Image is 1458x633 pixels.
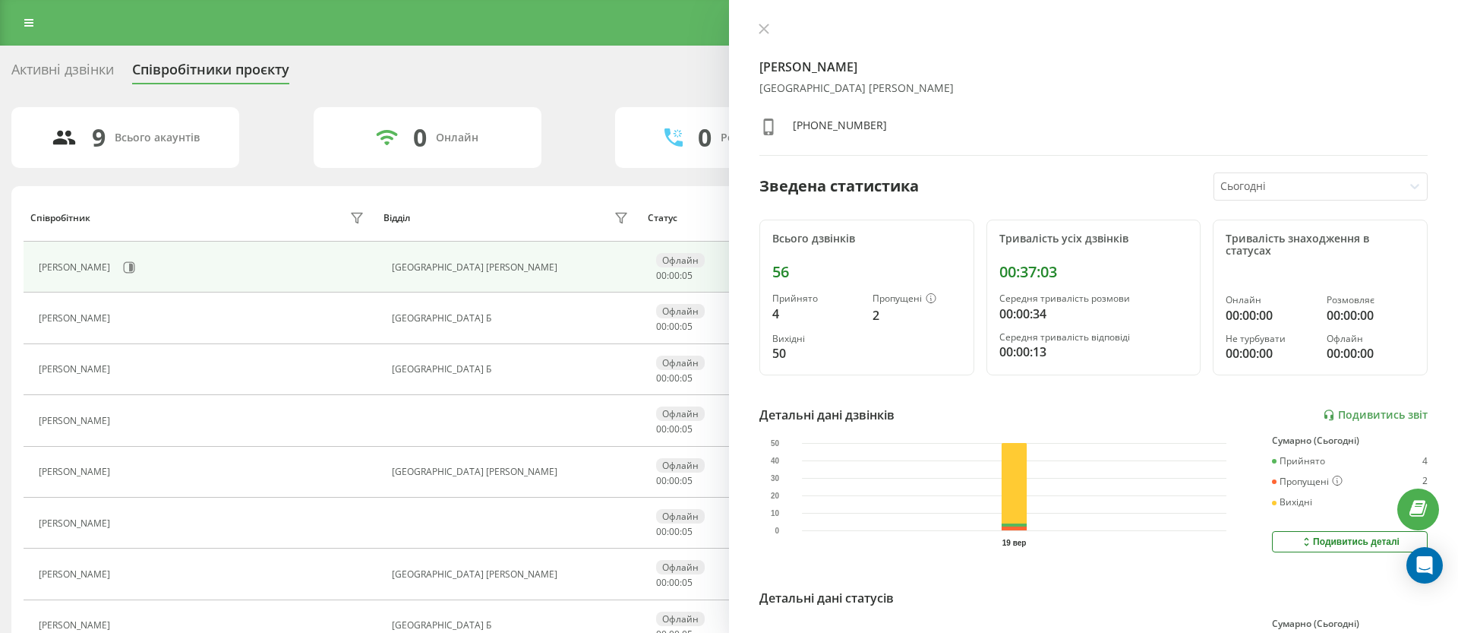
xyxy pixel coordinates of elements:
a: Подивитись звіт [1323,409,1428,422]
div: Офлайн [656,612,705,626]
span: 05 [682,525,693,538]
div: [PERSON_NAME] [39,569,114,580]
div: Офлайн [656,407,705,421]
div: Сумарно (Сьогодні) [1272,619,1428,629]
div: Тривалість усіх дзвінків [999,233,1188,245]
span: 00 [669,576,680,589]
text: 0 [775,527,780,535]
div: [PHONE_NUMBER] [793,118,887,140]
div: [GEOGRAPHIC_DATA] [PERSON_NAME] [759,82,1428,95]
text: 10 [771,509,780,517]
div: 00:00:00 [1226,344,1314,362]
span: 00 [656,320,667,333]
button: Подивитись деталі [1272,531,1428,552]
div: Офлайн [656,509,705,524]
span: 00 [669,372,680,385]
span: 00 [656,269,667,282]
span: 05 [682,423,693,435]
div: Тривалість знаходження в статусах [1226,233,1415,258]
span: 00 [669,525,680,538]
text: 19 вер [1002,539,1027,547]
text: 40 [771,457,780,465]
div: : : [656,373,693,384]
span: 05 [682,372,693,385]
span: 05 [682,320,693,333]
span: 00 [669,423,680,435]
div: Не турбувати [1226,334,1314,344]
div: [GEOGRAPHIC_DATA] Б [392,313,633,324]
div: 00:00:00 [1226,306,1314,324]
div: 00:00:00 [1327,306,1415,324]
div: Сумарно (Сьогодні) [1272,435,1428,446]
text: 20 [771,492,780,500]
div: Пропущені [873,293,961,305]
div: [PERSON_NAME] [39,620,114,631]
div: 9 [92,123,106,152]
div: Подивитись деталі [1300,536,1400,548]
div: [GEOGRAPHIC_DATA] Б [392,364,633,375]
div: Всього дзвінків [772,233,961,245]
div: : : [656,578,693,588]
div: 00:37:03 [999,263,1188,281]
div: Середня тривалість відповіді [999,332,1188,343]
span: 00 [656,372,667,385]
div: [PERSON_NAME] [39,416,114,426]
div: 0 [413,123,427,152]
div: Онлайн [1226,295,1314,305]
div: [PERSON_NAME] [39,364,114,375]
div: : : [656,476,693,486]
div: 56 [772,263,961,281]
div: Співробітник [30,213,90,223]
div: : : [656,271,693,281]
div: 00:00:13 [999,343,1188,361]
div: Детальні дані статусів [759,589,894,607]
div: [GEOGRAPHIC_DATA] [PERSON_NAME] [392,262,633,273]
div: [GEOGRAPHIC_DATA] Б [392,620,633,631]
div: Активні дзвінки [11,62,114,85]
div: 50 [772,344,860,362]
div: Вихідні [772,334,860,344]
div: 2 [873,306,961,324]
div: Офлайн [656,458,705,473]
div: Розмовляє [1327,295,1415,305]
div: Зведена статистика [759,175,919,198]
text: 30 [771,474,780,483]
div: 4 [772,305,860,323]
div: Співробітники проєкту [132,62,289,85]
div: [PERSON_NAME] [39,518,114,529]
div: Офлайн [1327,334,1415,344]
div: [PERSON_NAME] [39,467,114,477]
span: 00 [669,474,680,487]
span: 00 [669,269,680,282]
div: Середня тривалість розмови [999,293,1188,304]
div: Відділ [383,213,410,223]
div: Прийнято [772,293,860,304]
div: [GEOGRAPHIC_DATA] [PERSON_NAME] [392,467,633,477]
div: Розмовляють [721,131,794,144]
div: Статус [648,213,677,223]
div: [GEOGRAPHIC_DATA] [PERSON_NAME] [392,569,633,580]
div: : : [656,527,693,537]
div: 2 [1422,476,1428,488]
div: Всього акаунтів [115,131,200,144]
div: [PERSON_NAME] [39,313,114,324]
div: Пропущені [1272,476,1343,488]
div: Офлайн [656,560,705,574]
div: Офлайн [656,304,705,318]
div: : : [656,321,693,332]
div: Офлайн [656,253,705,267]
div: Прийнято [1272,456,1325,467]
div: Офлайн [656,356,705,370]
span: 00 [656,474,667,487]
div: Вихідні [1272,497,1312,508]
span: 05 [682,576,693,589]
h4: [PERSON_NAME] [759,58,1428,76]
div: 00:00:00 [1327,344,1415,362]
div: [PERSON_NAME] [39,262,114,273]
span: 00 [669,320,680,333]
div: Open Intercom Messenger [1406,547,1443,584]
div: 0 [698,123,712,152]
span: 00 [656,423,667,435]
div: Детальні дані дзвінків [759,406,895,424]
span: 00 [656,576,667,589]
